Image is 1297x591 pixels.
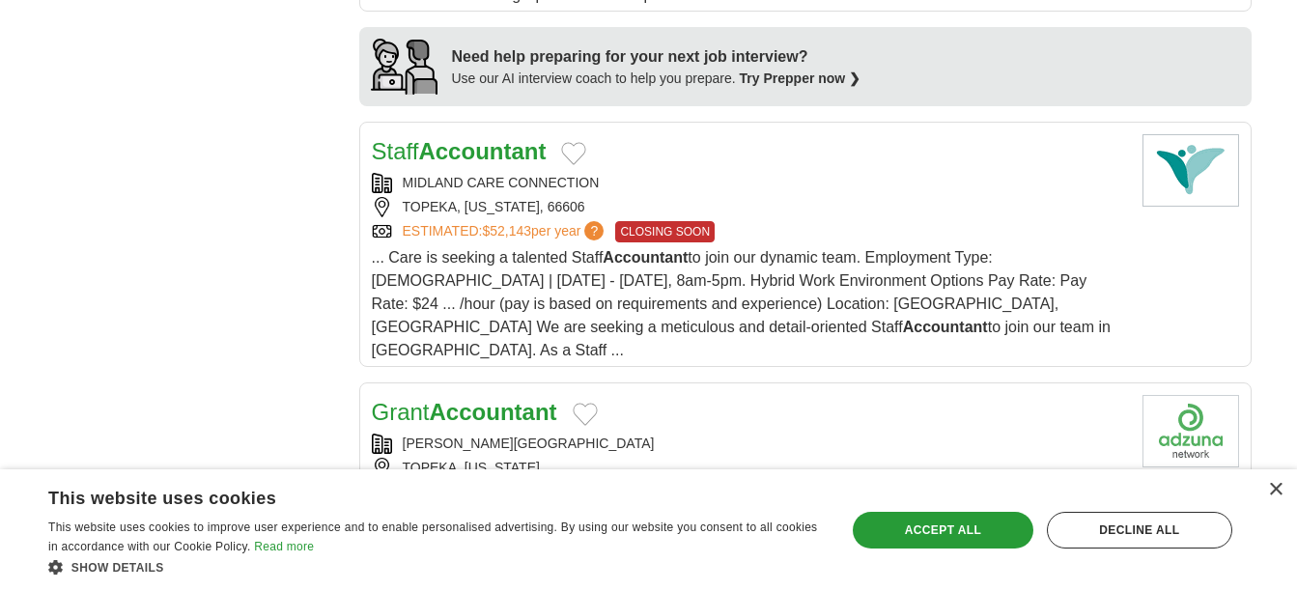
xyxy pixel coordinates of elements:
a: StaffAccountant [372,138,547,164]
button: Add to favorite jobs [561,142,586,165]
span: $52,143 [482,223,531,239]
strong: Accountant [418,138,546,164]
a: Try Prepper now ❯ [740,70,861,86]
span: ? [584,221,604,240]
a: Read more, opens a new window [254,540,314,553]
strong: Accountant [430,399,557,425]
div: TOPEKA, [US_STATE], 66606 [372,197,1127,217]
div: Use our AI interview coach to help you prepare. [452,69,861,89]
div: TOPEKA, [US_STATE] [372,458,1127,478]
strong: Accountant [903,319,988,335]
div: This website uses cookies [48,481,774,510]
strong: Accountant [603,249,688,266]
span: ... Care is seeking a talented Staff to join our dynamic team. Employment Type: [DEMOGRAPHIC_DATA... [372,249,1111,358]
span: This website uses cookies to improve user experience and to enable personalised advertising. By u... [48,521,817,553]
img: Company logo [1142,395,1239,467]
span: Show details [71,561,164,575]
img: Midland Care Connection logo [1142,134,1239,207]
div: Decline all [1047,512,1232,549]
div: Need help preparing for your next job interview? [452,45,861,69]
button: Add to favorite jobs [573,403,598,426]
div: Accept all [853,512,1033,549]
a: GrantAccountant [372,399,557,425]
div: [PERSON_NAME][GEOGRAPHIC_DATA] [372,434,1127,454]
a: MIDLAND CARE CONNECTION [403,175,600,190]
span: CLOSING SOON [615,221,715,242]
div: Show details [48,557,822,577]
div: Close [1268,483,1283,497]
a: ESTIMATED:$52,143per year? [403,221,608,242]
